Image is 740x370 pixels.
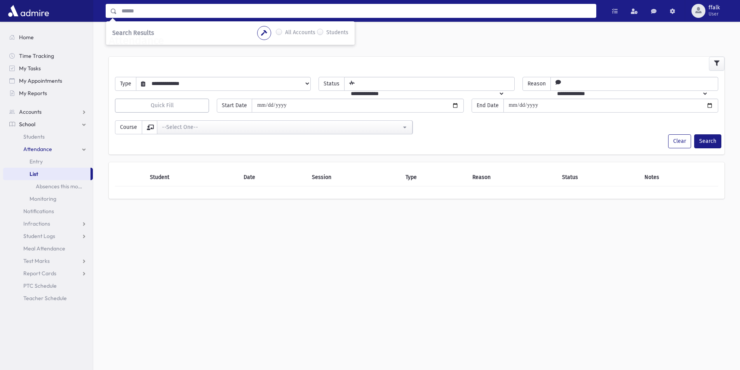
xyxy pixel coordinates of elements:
a: Infractions [3,217,93,230]
a: Time Tracking [3,50,93,62]
button: Clear [668,134,691,148]
span: Teacher Schedule [23,295,67,302]
a: Absences this month [3,180,93,193]
th: Student [145,168,239,186]
span: Students [23,133,45,140]
a: School [3,118,93,130]
a: Notifications [3,205,93,217]
a: List [3,168,91,180]
a: Home [3,31,93,43]
span: Course [115,120,142,134]
span: Entry [30,158,43,165]
span: Attendance [23,146,52,153]
img: AdmirePro [6,3,51,19]
th: Reason [468,168,557,186]
span: Reason [522,77,551,91]
a: Monitoring [3,193,93,205]
span: Home [19,34,34,41]
span: User [709,11,720,17]
span: Search Results [112,29,154,36]
th: Status [557,168,640,186]
label: Students [326,28,348,38]
span: My Reports [19,90,47,97]
label: All Accounts [285,28,315,38]
a: Meal Attendance [3,242,93,255]
span: School [19,121,35,128]
div: --Select One-- [162,123,401,131]
span: Test Marks [23,257,50,264]
th: Type [401,168,468,186]
span: ffalk [709,5,720,11]
button: Quick Fill [115,99,209,113]
span: Type [115,77,136,91]
span: My Appointments [19,77,62,84]
span: Meal Attendance [23,245,65,252]
span: End Date [472,99,504,113]
span: PTC Schedule [23,282,57,289]
a: Teacher Schedule [3,292,93,304]
span: Infractions [23,220,50,227]
span: Accounts [19,108,42,115]
span: Monitoring [30,195,56,202]
a: PTC Schedule [3,280,93,292]
th: Notes [640,168,718,186]
a: Student Logs [3,230,93,242]
a: Attendance [3,143,93,155]
span: Time Tracking [19,52,54,59]
th: Session [307,168,401,186]
a: Accounts [3,106,93,118]
span: Report Cards [23,270,56,277]
a: Students [3,130,93,143]
span: My Tasks [19,65,41,72]
th: Date [239,168,307,186]
a: Report Cards [3,267,93,280]
a: My Appointments [3,75,93,87]
button: --Select One-- [157,120,413,134]
span: Start Date [217,99,252,113]
span: Notifications [23,208,54,215]
a: My Tasks [3,62,93,75]
a: Test Marks [3,255,93,267]
a: My Reports [3,87,93,99]
input: Search [117,4,596,18]
a: Entry [3,155,93,168]
span: Quick Fill [151,102,174,109]
span: Student Logs [23,233,55,240]
span: List [30,170,38,177]
button: Search [694,134,721,148]
span: Status [319,77,345,91]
